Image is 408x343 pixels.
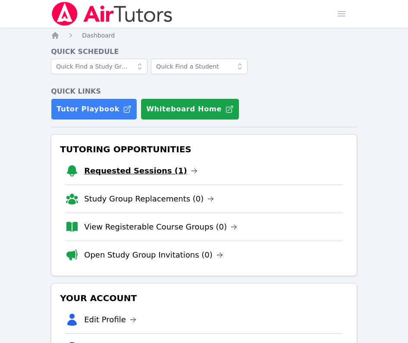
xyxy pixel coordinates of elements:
nav: Breadcrumb [51,31,357,40]
a: Edit Profile [84,314,136,326]
a: Study Group Replacements (0) [84,193,214,205]
span: Dashboard [82,32,115,39]
a: Requested Sessions (1) [84,165,198,177]
button: Whiteboard Home [141,98,239,120]
a: View Registerable Course Groups (0) [84,221,237,233]
img: Air Tutors [51,2,173,26]
h3: Your Account [58,290,350,306]
h4: Quick Schedule [51,47,357,57]
a: Tutor Playbook [51,98,137,120]
input: Quick Find a Student [151,59,248,74]
input: Quick Find a Study Group [51,59,148,74]
h4: Quick Links [51,86,357,97]
h3: Tutoring Opportunities [58,142,350,157]
a: Open Study Group Invitations (0) [84,249,223,261]
a: Dashboard [82,31,115,40]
